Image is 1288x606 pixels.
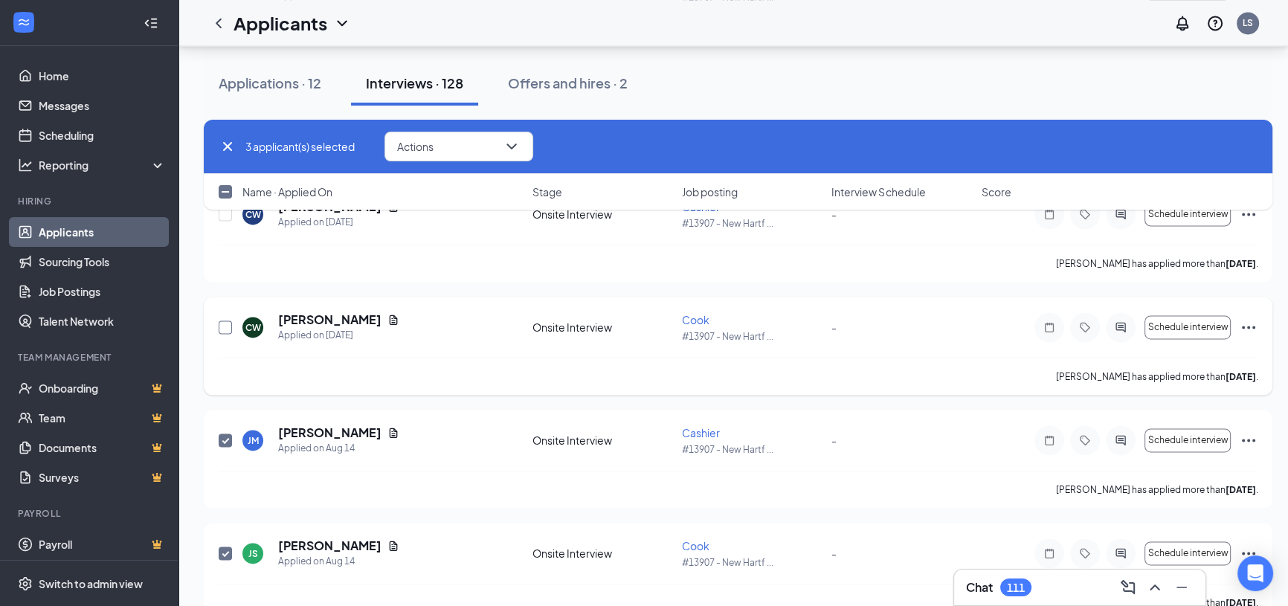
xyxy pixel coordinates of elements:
svg: Document [387,427,399,439]
button: Schedule interview [1144,541,1231,565]
span: Job posting [682,184,738,199]
svg: ChevronDown [503,138,521,155]
svg: ChevronLeft [210,14,228,32]
div: Onsite Interview [532,546,673,561]
svg: Note [1040,434,1058,446]
p: #13907 - New Hartf ... [682,556,822,569]
svg: Ellipses [1240,318,1258,336]
a: TeamCrown [39,403,166,433]
span: Name · Applied On [242,184,332,199]
svg: Minimize [1173,578,1191,596]
span: - [831,547,837,560]
p: #13907 - New Hartf ... [682,330,822,343]
span: Schedule interview [1147,548,1228,558]
b: [DATE] [1225,371,1255,382]
span: Cook [682,313,709,326]
div: 111 [1007,581,1025,594]
svg: ChevronUp [1146,578,1164,596]
h5: [PERSON_NAME] [278,538,381,554]
div: Applied on [DATE] [278,328,399,343]
span: Score [981,184,1011,199]
b: [DATE] [1225,484,1255,495]
svg: Collapse [144,16,158,30]
svg: WorkstreamLogo [16,15,31,30]
button: Minimize [1170,576,1194,599]
div: CW [245,321,261,334]
div: JS [248,547,258,560]
div: Applications · 12 [219,74,321,92]
div: Offers and hires · 2 [508,74,628,92]
svg: Ellipses [1240,431,1258,449]
p: [PERSON_NAME] has applied more than . [1055,370,1258,383]
svg: Cross [219,138,236,155]
div: Interviews · 128 [366,74,463,92]
span: - [831,433,837,447]
span: Cook [682,539,709,552]
button: ActionsChevronDown [384,132,533,161]
div: Hiring [18,195,163,207]
a: Sourcing Tools [39,247,166,277]
span: - [831,320,837,334]
svg: Document [387,540,399,552]
svg: Notifications [1173,14,1191,32]
span: 3 applicant(s) selected [245,138,355,155]
svg: ActiveChat [1112,434,1130,446]
span: Interview Schedule [831,184,925,199]
a: SurveysCrown [39,462,166,492]
div: Onsite Interview [532,320,673,335]
a: PayrollCrown [39,529,166,559]
p: [PERSON_NAME] has applied more than . [1055,483,1258,496]
div: Team Management [18,351,163,364]
span: Actions [397,141,434,152]
a: Home [39,61,166,91]
a: Messages [39,91,166,120]
div: Switch to admin view [39,576,143,591]
svg: Settings [18,576,33,591]
h3: Chat [966,579,993,596]
svg: ActiveChat [1112,547,1130,559]
span: Schedule interview [1147,435,1228,445]
svg: Tag [1076,321,1094,333]
div: Reporting [39,158,167,173]
div: Applied on Aug 14 [278,441,399,456]
div: LS [1243,16,1253,29]
a: Talent Network [39,306,166,336]
svg: ComposeMessage [1119,578,1137,596]
p: [PERSON_NAME] has applied more than . [1055,257,1258,270]
button: ChevronUp [1143,576,1167,599]
svg: Document [387,314,399,326]
svg: ActiveChat [1112,321,1130,333]
h1: Applicants [234,10,327,36]
svg: Tag [1076,547,1094,559]
b: [DATE] [1225,258,1255,269]
div: JM [248,434,259,447]
a: OnboardingCrown [39,373,166,403]
svg: Analysis [18,158,33,173]
div: Payroll [18,507,163,520]
span: Cashier [682,426,720,439]
h5: [PERSON_NAME] [278,425,381,441]
p: #13907 - New Hartf ... [682,443,822,456]
button: Schedule interview [1144,428,1231,452]
div: Open Intercom Messenger [1237,555,1273,591]
svg: Note [1040,321,1058,333]
a: Applicants [39,217,166,247]
button: ComposeMessage [1116,576,1140,599]
a: DocumentsCrown [39,433,166,462]
div: Applied on Aug 14 [278,554,399,569]
button: Schedule interview [1144,315,1231,339]
span: Stage [532,184,562,199]
h5: [PERSON_NAME] [278,312,381,328]
svg: ChevronDown [333,14,351,32]
svg: Tag [1076,434,1094,446]
svg: Ellipses [1240,544,1258,562]
a: Scheduling [39,120,166,150]
svg: QuestionInfo [1206,14,1224,32]
a: Job Postings [39,277,166,306]
svg: Note [1040,547,1058,559]
div: Onsite Interview [532,433,673,448]
span: Schedule interview [1147,322,1228,332]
